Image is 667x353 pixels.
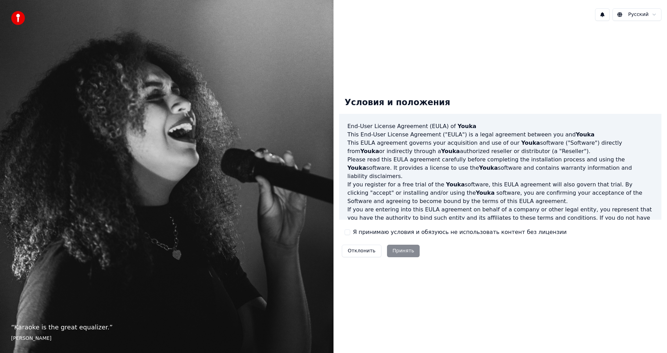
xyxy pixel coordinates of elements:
[360,148,379,154] span: Youka
[347,180,653,205] p: If you register for a free trial of the software, this EULA agreement will also govern that trial...
[347,139,653,156] p: This EULA agreement governs your acquisition and use of our software ("Software") directly from o...
[446,181,465,188] span: Youka
[342,245,381,257] button: Отклонить
[347,156,653,180] p: Please read this EULA agreement carefully before completing the installation process and using th...
[479,165,498,171] span: Youka
[347,165,366,171] span: Youka
[521,140,540,146] span: Youka
[441,148,460,154] span: Youka
[353,228,567,236] label: Я принимаю условия и обязуюсь не использовать контент без лицензии
[339,92,456,114] div: Условия и положения
[576,131,594,138] span: Youka
[11,335,322,342] footer: [PERSON_NAME]
[11,11,25,25] img: youka
[347,205,653,239] p: If you are entering into this EULA agreement on behalf of a company or other legal entity, you re...
[347,131,653,139] p: This End-User License Agreement ("EULA") is a legal agreement between you and
[476,190,495,196] span: Youka
[11,322,322,332] p: “ Karaoke is the great equalizer. ”
[347,122,653,131] h3: End-User License Agreement (EULA) of
[458,123,476,129] span: Youka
